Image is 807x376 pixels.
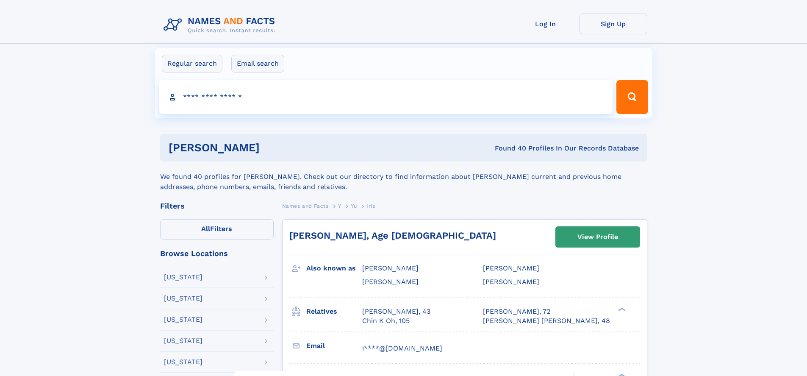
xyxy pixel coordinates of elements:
input: search input [159,80,613,114]
div: Browse Locations [160,250,274,257]
div: [US_STATE] [164,274,202,281]
h3: Email [306,339,362,353]
div: [US_STATE] [164,295,202,302]
a: Sign Up [580,14,647,34]
a: [PERSON_NAME], 72 [483,307,550,316]
div: We found 40 profiles for [PERSON_NAME]. Check out our directory to find information about [PERSON... [160,162,647,192]
span: [PERSON_NAME] [362,264,419,272]
h3: Also known as [306,261,362,276]
div: ❯ [616,306,626,312]
span: Yu [351,203,357,209]
label: Regular search [162,55,222,72]
span: [PERSON_NAME] [362,278,419,286]
a: Log In [512,14,580,34]
a: Y [338,201,341,211]
div: Found 40 Profiles In Our Records Database [377,144,639,153]
h3: Relatives [306,304,362,319]
span: Y [338,203,341,209]
a: Names and Facts [282,201,329,211]
img: Logo Names and Facts [160,14,282,36]
button: Search Button [616,80,648,114]
div: Filters [160,202,274,210]
a: [PERSON_NAME], 43 [362,307,430,316]
a: [PERSON_NAME] [PERSON_NAME], 48 [483,316,610,326]
label: Filters [160,219,274,240]
span: Iris [366,203,375,209]
span: [PERSON_NAME] [483,264,539,272]
span: [PERSON_NAME] [483,278,539,286]
div: View Profile [577,227,618,247]
h1: [PERSON_NAME] [169,142,377,153]
a: View Profile [556,227,640,247]
label: Email search [231,55,284,72]
a: [PERSON_NAME], Age [DEMOGRAPHIC_DATA] [289,230,496,241]
span: All [201,225,210,233]
a: Yu [351,201,357,211]
div: [US_STATE] [164,359,202,365]
div: [US_STATE] [164,316,202,323]
a: Chin K Oh, 105 [362,316,410,326]
div: [US_STATE] [164,337,202,344]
